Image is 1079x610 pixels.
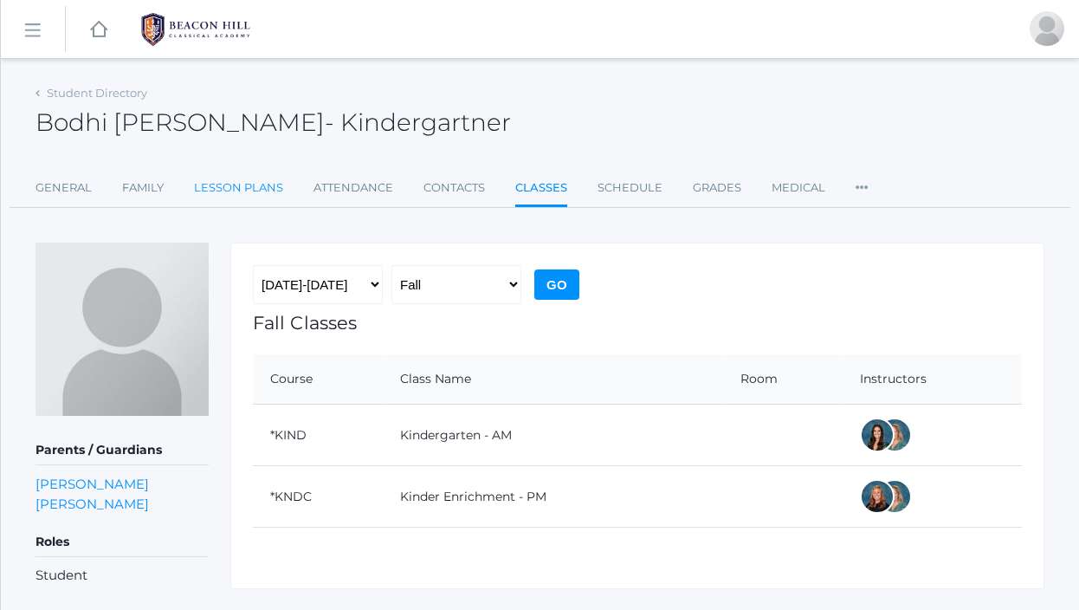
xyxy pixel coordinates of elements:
[534,269,579,300] input: Go
[515,171,567,208] a: Classes
[36,566,209,586] li: Student
[423,171,485,205] a: Contacts
[860,418,895,452] div: Jordyn Dewey
[400,427,512,443] a: Kindergarten - AM
[383,354,723,405] th: Class Name
[36,436,209,465] h5: Parents / Guardians
[253,405,383,466] td: *KIND
[36,109,511,136] h2: Bodhi [PERSON_NAME]
[772,171,825,205] a: Medical
[253,313,1022,333] h1: Fall Classes
[313,171,393,205] a: Attendance
[131,8,261,51] img: 1_BHCALogos-05.png
[1030,11,1064,46] div: Sara Dreher
[860,479,895,514] div: Nicole Dean
[843,354,1022,405] th: Instructors
[122,171,164,205] a: Family
[36,243,209,416] img: Bodhi Dreher
[723,354,843,405] th: Room
[598,171,662,205] a: Schedule
[36,474,149,494] a: [PERSON_NAME]
[36,171,92,205] a: General
[253,466,383,528] td: *KNDC
[325,107,511,137] span: - Kindergartner
[877,418,912,452] div: Maureen Doyle
[693,171,741,205] a: Grades
[400,489,546,504] a: Kinder Enrichment - PM
[36,494,149,514] a: [PERSON_NAME]
[253,354,383,405] th: Course
[194,171,283,205] a: Lesson Plans
[47,86,147,100] a: Student Directory
[877,479,912,514] div: Maureen Doyle
[36,528,209,557] h5: Roles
